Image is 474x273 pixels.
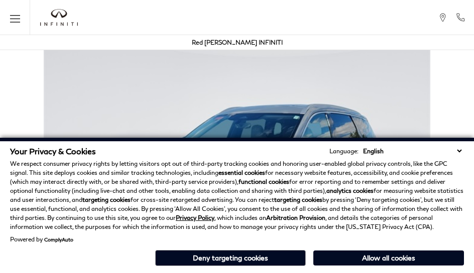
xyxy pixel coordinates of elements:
span: Your Privacy & Cookies [10,146,96,156]
img: INFINITI [40,9,78,26]
strong: targeting cookies [274,196,322,203]
div: Language: [329,148,359,154]
select: Language Select [361,146,464,156]
p: We respect consumer privacy rights by letting visitors opt out of third-party tracking cookies an... [10,159,464,231]
button: Allow all cookies [313,250,464,265]
div: Powered by [10,236,73,242]
strong: Arbitration Provision [266,214,325,221]
button: Deny targeting cookies [155,250,306,266]
a: Red [PERSON_NAME] INFINITI [192,39,283,46]
strong: essential cookies [218,169,265,176]
a: ComplyAuto [44,236,73,242]
strong: targeting cookies [82,196,131,203]
a: Privacy Policy [176,214,214,221]
strong: functional cookies [239,178,289,185]
a: infiniti [40,9,78,26]
strong: analytics cookies [326,187,374,194]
